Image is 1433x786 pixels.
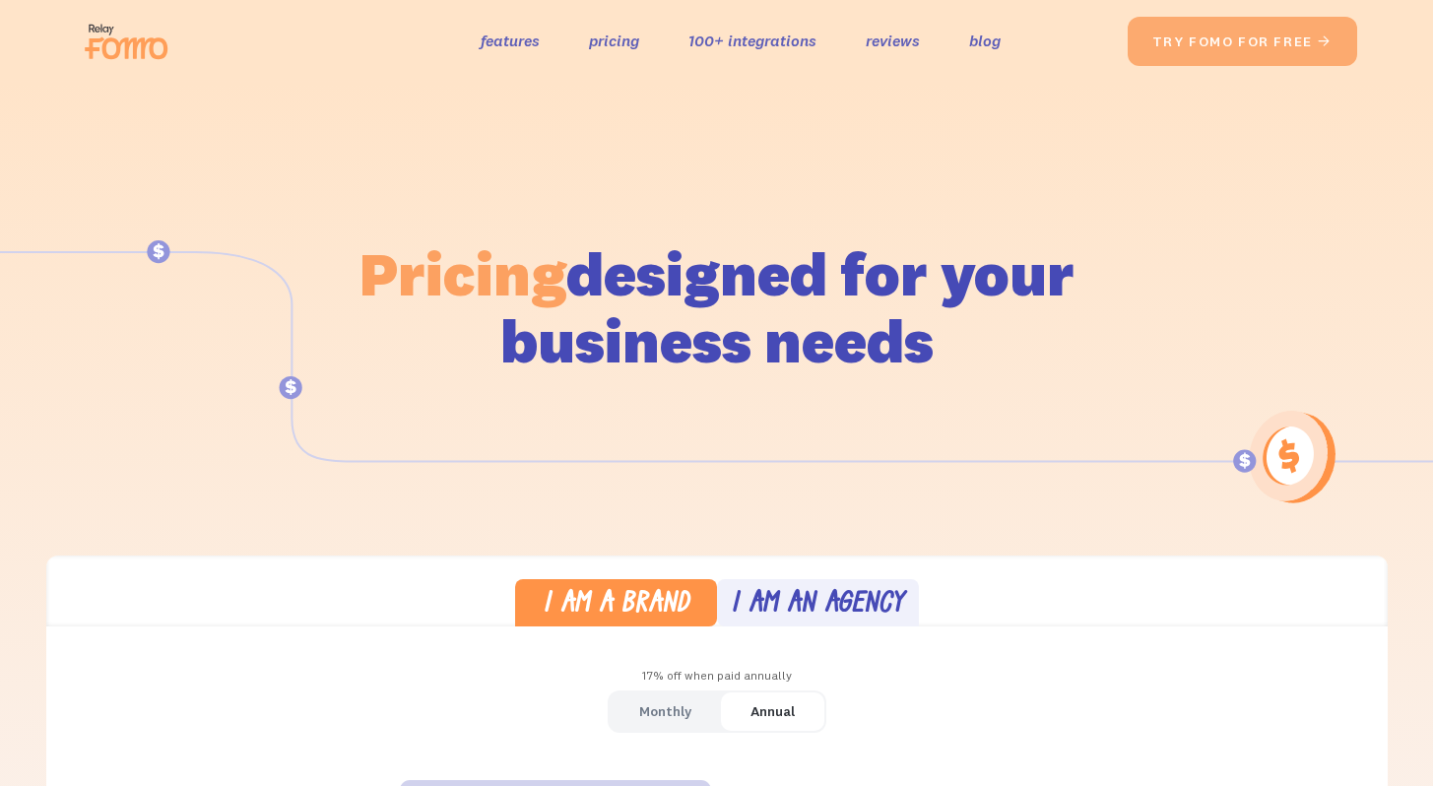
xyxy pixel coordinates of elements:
div: I am an agency [731,591,904,620]
div: 17% off when paid annually [46,662,1388,690]
a: pricing [589,27,639,55]
div: Monthly [639,697,691,726]
a: features [481,27,540,55]
div: I am a brand [543,591,689,620]
h1: designed for your business needs [358,240,1075,374]
span: Pricing [359,235,566,311]
div: Annual [750,697,795,726]
a: try fomo for free [1128,17,1357,66]
span:  [1317,33,1333,50]
a: reviews [866,27,920,55]
a: 100+ integrations [688,27,816,55]
a: blog [969,27,1001,55]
